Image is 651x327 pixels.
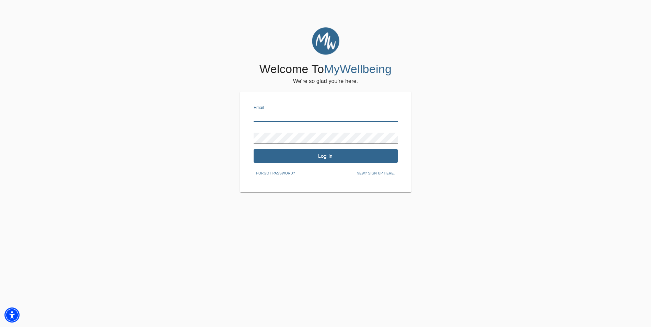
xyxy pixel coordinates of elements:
[256,153,395,159] span: Log In
[254,106,264,110] label: Email
[354,168,397,179] button: New? Sign up here.
[259,62,392,76] h4: Welcome To
[256,170,295,177] span: Forgot password?
[254,170,298,175] a: Forgot password?
[312,27,339,55] img: MyWellbeing
[293,76,358,86] h6: We're so glad you're here.
[254,149,398,163] button: Log In
[324,62,392,75] span: MyWellbeing
[357,170,395,177] span: New? Sign up here.
[4,307,20,323] div: Accessibility Menu
[254,168,298,179] button: Forgot password?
